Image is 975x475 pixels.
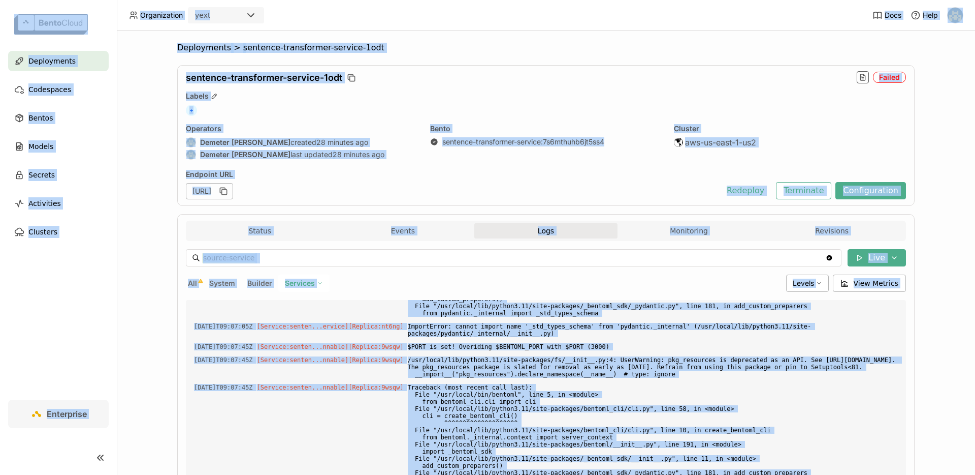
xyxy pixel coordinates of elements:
button: System [207,277,237,290]
span: + [186,105,197,116]
span: [Service:senten...nnable] [257,343,349,350]
span: Bentos [28,112,53,124]
span: Activities [28,197,61,210]
span: [Service:senten...nnable] [257,384,349,391]
button: Revisions [760,223,903,239]
input: Selected yext. [211,11,212,21]
button: Monitoring [617,223,761,239]
div: Cluster [674,124,906,133]
span: aws-us-east-1-us2 [685,137,756,147]
span: All [188,279,197,287]
span: 2025-09-01T09:07:45.447Z [194,354,253,366]
button: Events [332,223,475,239]
div: Endpoint URL [186,170,714,179]
a: Bentos [8,108,109,128]
button: All [186,277,199,290]
button: Live [848,249,906,266]
span: sentence-transformer-service-1odt [186,72,342,83]
div: Bento [430,124,662,133]
input: Search [202,250,825,266]
span: Deployments [28,55,76,67]
nav: Breadcrumbs navigation [177,43,915,53]
div: Help [911,10,938,20]
button: Status [188,223,332,239]
span: Models [28,140,53,153]
span: ImportError: cannot import name '_std_types_schema' from 'pydantic._internal' (/usr/local/lib/pyt... [408,321,898,339]
span: Deployments [177,43,231,53]
button: Builder [245,277,274,290]
span: Secrets [28,169,55,181]
span: sentence-transformer-service-1odt [243,43,384,53]
span: [Service:senten...nnable] [257,357,349,364]
span: 2025-09-01T09:07:45.765Z [194,382,253,393]
a: Enterprise [8,400,109,428]
span: Services [285,279,315,288]
img: logo [14,14,88,35]
span: 2025-09-01T09:07:05.796Z [194,321,253,332]
div: Labels [186,92,906,101]
span: System [209,279,235,287]
span: [Replica:9wsqw] [348,384,403,391]
button: Terminate [776,182,831,199]
div: Levels [786,275,829,292]
span: Codespaces [28,83,71,96]
span: [Replica:9wsqw] [348,357,403,364]
button: Redeploy [719,182,772,199]
img: Demeter Dobos [186,150,196,159]
img: Demeter Dobos [186,138,196,147]
strong: Demeter [PERSON_NAME] [200,138,290,147]
span: [Replica:9wsqw] [348,343,403,350]
span: Help [923,11,938,20]
div: Services [278,275,330,292]
div: [URL] [186,183,233,199]
div: Operators [186,124,418,133]
a: sentence-transformer-service:7s6mthuhb6jt5ss4 [442,137,604,146]
button: View Metrics [833,275,906,292]
span: [Replica:nt6ng] [348,323,403,330]
strong: Demeter [PERSON_NAME] [200,150,290,159]
span: View Metrics [854,278,899,288]
div: created [186,137,418,147]
svg: Clear value [825,254,833,262]
img: Demeter Dobos [948,8,963,23]
a: Deployments [8,51,109,71]
a: Models [8,136,109,157]
div: yext [195,10,210,20]
span: 28 minutes ago [316,138,368,147]
span: $PORT is set! Overiding $BENTOML_PORT with $PORT (3000) [408,341,898,352]
span: Levels [793,279,814,287]
span: [Service:senten...ervice] [257,323,349,330]
button: Configuration [835,182,906,199]
span: 28 minutes ago [333,150,384,159]
span: 2025-09-01T09:07:45.289Z [194,341,253,352]
div: last updated [186,150,418,160]
div: Failed [873,72,906,83]
a: Codespaces [8,79,109,100]
span: > [231,43,243,53]
span: Docs [885,11,901,20]
a: Docs [872,10,901,20]
span: Enterprise [47,409,87,419]
span: Logs [538,226,554,235]
span: Organization [140,11,183,20]
span: Builder [247,279,272,287]
span: Clusters [28,226,57,238]
a: Secrets [8,165,109,185]
a: Clusters [8,222,109,242]
a: Activities [8,193,109,214]
span: /usr/local/lib/python3.11/site-packages/fs/__init__.py:4: UserWarning: pkg_resources is deprecate... [408,354,898,380]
